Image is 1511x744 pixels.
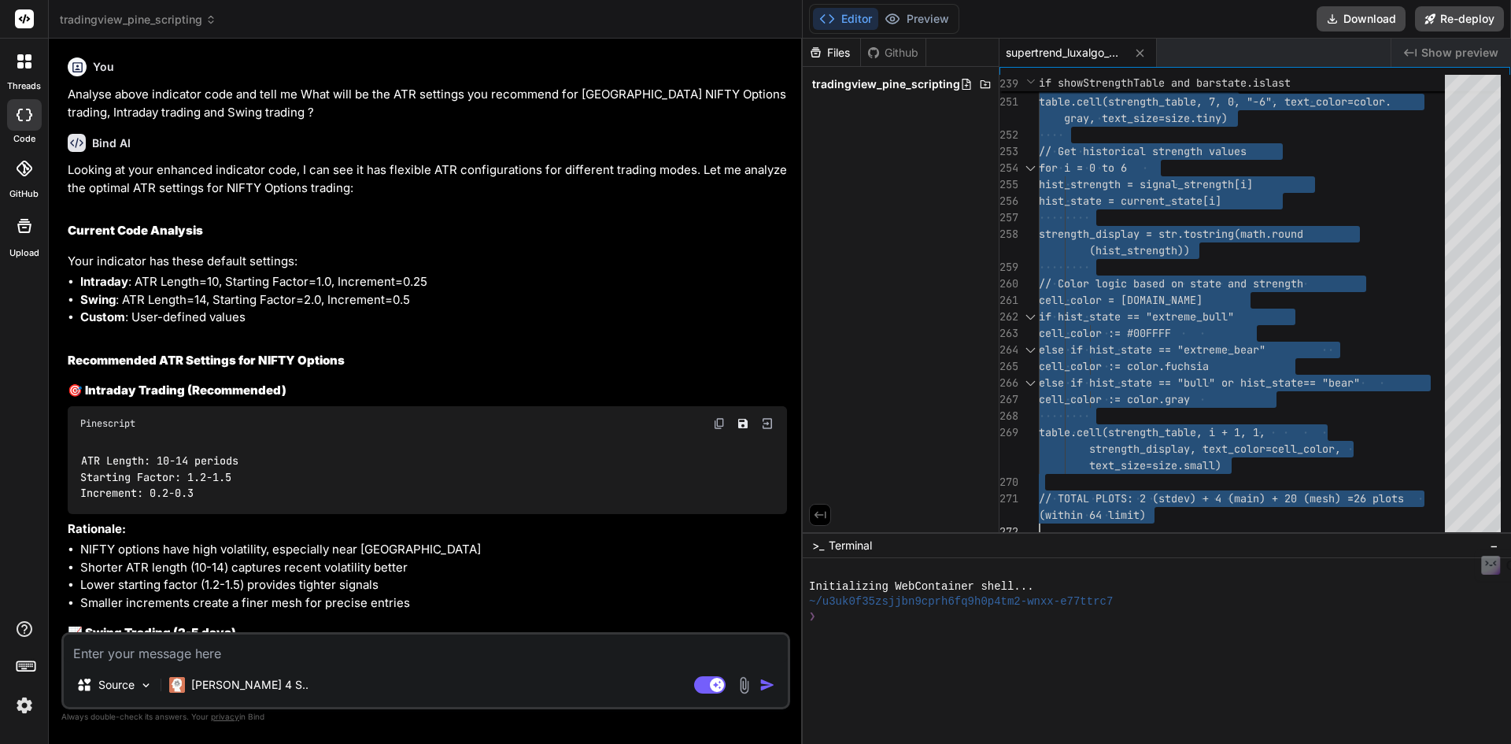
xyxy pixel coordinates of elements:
strong: Custom [80,309,125,324]
code: ATR Length: 10-14 periods Starting Factor: 1.2-1.5 Increment: 0.2-0.3 [80,453,238,502]
span: hist_state = current_state[i] [1039,194,1221,208]
li: : User-defined values [80,309,787,327]
div: 262 [999,309,1018,325]
li: Shorter ATR length (10-14) captures recent volatility better [80,559,787,577]
li: : ATR Length=10, Starting Factor=1.0, Increment=0.25 [80,273,787,291]
label: GitHub [9,187,39,201]
span: cell_color := color.gray [1039,392,1190,406]
span: 26 plots [1354,491,1404,505]
button: − [1487,533,1502,558]
span: Pinescript [80,417,135,430]
div: 269 [999,424,1018,441]
img: Claude 4 Sonnet [169,677,185,693]
span: table.cell(strength_table, 7, 0, "-6", text_co [1039,94,1328,109]
button: Download [1317,6,1406,31]
li: Smaller increments create a finer mesh for precise entries [80,594,787,613]
div: Click to collapse the range. [1020,342,1040,358]
img: attachment [735,676,753,694]
span: >_ [812,538,824,553]
button: Re-deploy [1415,6,1504,31]
li: Lower starting factor (1.2-1.5) provides tighter signals [80,576,787,594]
span: == "bear" [1303,376,1360,390]
div: 260 [999,276,1018,292]
span: lor=color. [1328,94,1391,109]
p: Analyse above indicator code and tell me What will be the ATR settings you recommend for [GEOGRAP... [68,86,787,121]
span: cell_color := #00FFFF [1039,326,1171,340]
span: ~/u3uk0f35zsjjbn9cprh6fq9h0p4tm2-wnxx-e77ttrc7 [809,594,1113,609]
div: 272 [999,524,1018,540]
span: (within 64 limit) [1039,508,1146,522]
strong: Intraday [80,274,128,289]
div: 257 [999,209,1018,226]
span: gray, text_size=size.tiny) [1064,111,1228,125]
span: − [1490,538,1498,553]
div: 254 [999,160,1018,176]
span: cell_color = [DOMAIN_NAME] [1039,293,1203,307]
span: else if hist_state == "extreme_bear" [1039,342,1265,357]
div: 251 [999,94,1018,110]
div: 270 [999,474,1018,490]
div: 256 [999,193,1018,209]
span: strength_display = str.tostring(math.round [1039,227,1303,241]
span: for i = 0 to 6 [1039,161,1127,175]
span: if hist_state == "extreme_bull" [1039,309,1234,324]
span: cell_color := color.fuchsia [1039,359,1209,373]
div: 252 [999,127,1018,143]
span: Show preview [1421,45,1498,61]
span: 239 [999,76,1018,92]
span: table.cell(strength_table, i + 1, 1, [1039,425,1265,439]
label: Upload [9,246,39,260]
div: 261 [999,292,1018,309]
p: Source [98,677,135,693]
div: 264 [999,342,1018,358]
span: else if hist_state == "bull" or hist_state [1039,376,1303,390]
span: tradingview_pine_scripting [60,12,216,28]
strong: Swing [80,292,116,307]
button: Save file [732,413,754,435]
button: Preview [878,8,955,30]
span: (hist_strength)) [1089,243,1190,257]
p: Your indicator has these default settings: [68,253,787,271]
div: Click to collapse the range. [1020,309,1040,325]
span: supertrend_luxalgo_enhanced.pine [1006,45,1124,61]
img: icon [759,677,775,693]
strong: Rationale: [68,521,126,536]
div: Click to collapse the range. [1020,160,1040,176]
div: 271 [999,490,1018,507]
span: // TOTAL PLOTS: 2 (stdev) + 4 (main) + 20 (mesh) = [1039,491,1354,505]
strong: Current Code Analysis [68,223,203,238]
span: Terminal [829,538,872,553]
h6: You [93,59,114,75]
span: privacy [211,712,239,721]
p: [PERSON_NAME] 4 S.. [191,677,308,693]
button: Editor [813,8,878,30]
div: Files [803,45,860,61]
p: Always double-check its answers. Your in Bind [61,709,790,724]
span: hist_strength = signal_strength[i] [1039,177,1253,191]
div: 263 [999,325,1018,342]
span: strength_display, text_color=cell_color, [1089,442,1341,456]
div: 266 [999,375,1018,391]
h6: Bind AI [92,135,131,151]
span: // Get historical strength values [1039,144,1247,158]
span: Initializing WebContainer shell... [809,579,1034,594]
div: 267 [999,391,1018,408]
span: ❯ [809,609,817,624]
img: settings [11,692,38,719]
div: 268 [999,408,1018,424]
span: // Color logic based on state and strength [1039,276,1303,291]
strong: Recommended ATR Settings for NIFTY Options [68,353,345,368]
label: code [13,132,35,146]
li: NIFTY options have high volatility, especially near [GEOGRAPHIC_DATA] [80,541,787,559]
img: Open in Browser [760,416,774,431]
span: tradingview_pine_scripting [812,76,960,92]
p: Looking at your enhanced indicator code, I can see it has flexible ATR configurations for differe... [68,161,787,197]
div: Click to collapse the range. [1020,375,1040,391]
div: 265 [999,358,1018,375]
span: if showStrengthTable and barstate.islast [1039,76,1291,90]
div: 255 [999,176,1018,193]
div: 253 [999,143,1018,160]
label: threads [7,80,41,93]
strong: 📈 Swing Trading (2-5 days) [68,625,236,640]
span: text_size=size.small) [1089,458,1221,472]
